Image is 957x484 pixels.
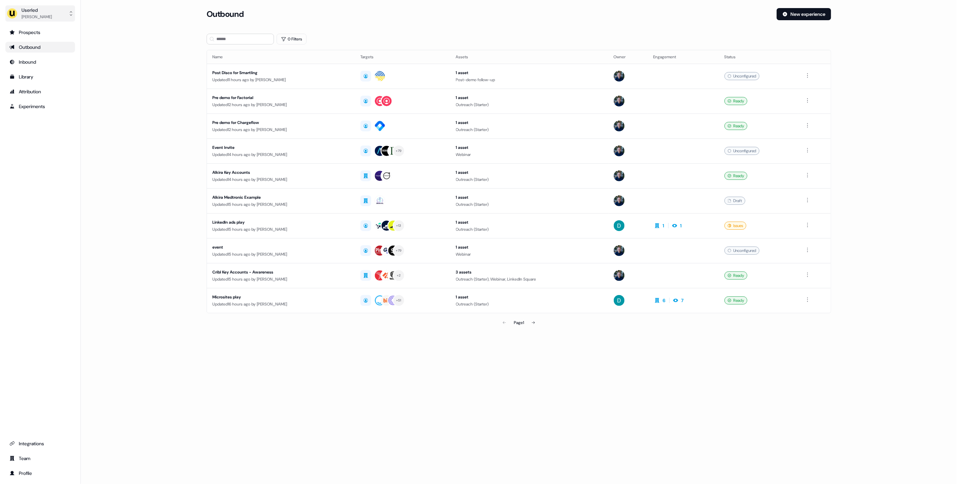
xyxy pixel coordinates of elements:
[212,251,350,258] div: Updated 15 hours ago by [PERSON_NAME]
[777,8,831,20] button: New experience
[212,294,350,300] div: Microsites play
[5,453,75,464] a: Go to team
[719,50,798,64] th: Status
[212,201,350,208] div: Updated 15 hours ago by [PERSON_NAME]
[456,94,603,101] div: 1 asset
[396,297,401,303] div: + 51
[212,176,350,183] div: Updated 14 hours ago by [PERSON_NAME]
[397,272,401,279] div: + 2
[456,226,603,233] div: Outreach (Starter)
[9,440,71,447] div: Integrations
[614,245,625,256] img: James
[456,201,603,208] div: Outreach (Starter)
[5,86,75,97] a: Go to attribution
[614,71,625,82] img: James
[212,169,350,176] div: Alkira Key Accounts
[614,270,625,281] img: James
[456,219,603,226] div: 1 asset
[5,71,75,82] a: Go to templates
[212,126,350,133] div: Updated 12 hours ago by [PERSON_NAME]
[207,9,244,19] h3: Outbound
[212,101,350,108] div: Updated 12 hours ago by [PERSON_NAME]
[9,73,71,80] div: Library
[663,297,665,304] div: 6
[724,296,747,304] div: Ready
[724,247,759,255] div: Unconfigured
[9,470,71,477] div: Profile
[456,251,603,258] div: Webinar
[456,76,603,83] div: Post-demo follow-up
[396,148,402,154] div: + 79
[614,220,625,231] img: David
[456,126,603,133] div: Outreach (Starter)
[614,121,625,131] img: James
[724,222,746,230] div: Issues
[456,176,603,183] div: Outreach (Starter)
[9,29,71,36] div: Prospects
[5,42,75,53] a: Go to outbound experience
[212,144,350,151] div: Event Invite
[212,151,350,158] div: Updated 14 hours ago by [PERSON_NAME]
[212,244,350,251] div: event
[5,468,75,479] a: Go to profile
[663,222,664,229] div: 1
[681,297,683,304] div: 7
[608,50,648,64] th: Owner
[680,222,682,229] div: 1
[614,195,625,206] img: James
[456,101,603,108] div: Outreach (Starter)
[456,294,603,300] div: 1 asset
[456,119,603,126] div: 1 asset
[212,226,350,233] div: Updated 15 hours ago by [PERSON_NAME]
[9,455,71,462] div: Team
[396,248,402,254] div: + 79
[9,88,71,95] div: Attribution
[648,50,719,64] th: Engagement
[514,319,524,326] div: Page 1
[9,59,71,65] div: Inbound
[614,146,625,156] img: James
[614,170,625,181] img: James
[456,276,603,283] div: Outreach (Starter), Webinar, LinkedIn Square
[724,271,747,280] div: Ready
[5,57,75,67] a: Go to Inbound
[212,301,350,308] div: Updated 16 hours ago by [PERSON_NAME]
[277,34,307,44] button: 0 Filters
[212,69,350,76] div: Post Disco for Smartling
[212,276,350,283] div: Updated 15 hours ago by [PERSON_NAME]
[614,96,625,106] img: James
[5,5,75,22] button: Userled[PERSON_NAME]
[212,269,350,276] div: Cribl Key Accounts - Awareness
[9,44,71,51] div: Outbound
[724,72,759,80] div: Unconfigured
[456,169,603,176] div: 1 asset
[396,223,401,229] div: + 13
[212,219,350,226] div: LinkedIn ads play
[22,13,52,20] div: [PERSON_NAME]
[212,76,350,83] div: Updated 11 hours ago by [PERSON_NAME]
[451,50,608,64] th: Assets
[212,194,350,201] div: Alkira Medtronic Example
[456,301,603,308] div: Outreach (Starter)
[5,27,75,38] a: Go to prospects
[456,244,603,251] div: 1 asset
[9,103,71,110] div: Experiments
[456,144,603,151] div: 1 asset
[724,122,747,130] div: Ready
[22,7,52,13] div: Userled
[207,50,355,64] th: Name
[456,194,603,201] div: 1 asset
[724,147,759,155] div: Unconfigured
[5,438,75,449] a: Go to integrations
[456,69,603,76] div: 1 asset
[212,119,350,126] div: Pre demo for Chargeflow
[5,101,75,112] a: Go to experiments
[724,197,745,205] div: Draft
[212,94,350,101] div: Pre demo for Factorial
[724,172,747,180] div: Ready
[456,269,603,276] div: 3 assets
[355,50,451,64] th: Targets
[614,295,625,306] img: David
[456,151,603,158] div: Webinar
[724,97,747,105] div: Ready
